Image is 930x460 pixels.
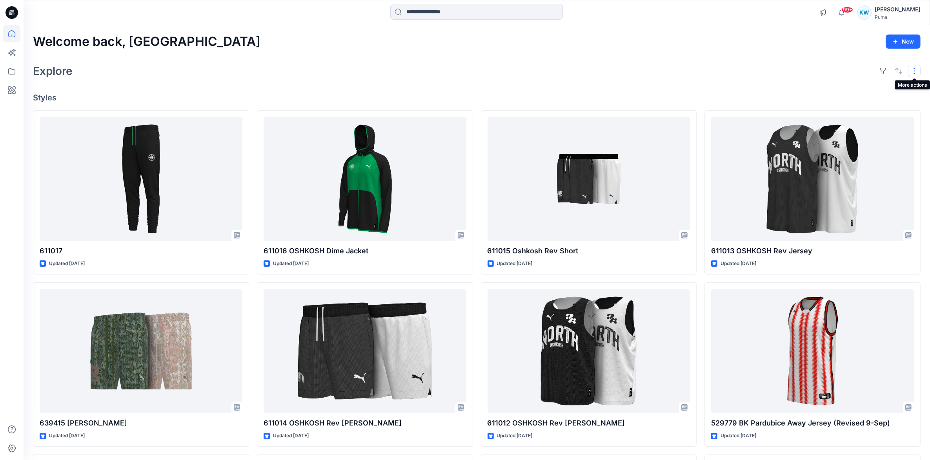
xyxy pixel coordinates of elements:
[711,245,914,256] p: 611013 OSHKOSH Rev Jersey
[33,35,260,49] h2: Welcome back, [GEOGRAPHIC_DATA]
[711,418,914,429] p: 529779 BK Pardubice Away Jersey (Revised 9-Sep)
[488,245,690,256] p: 611015 Oshkosh Rev Short
[264,289,466,413] a: 611014 OSHKOSH Rev Jersey Jr
[40,245,242,256] p: 611017
[497,260,533,268] p: Updated [DATE]
[33,93,921,102] h4: Styles
[711,117,914,241] a: 611013 OSHKOSH Rev Jersey
[273,432,309,440] p: Updated [DATE]
[264,418,466,429] p: 611014 OSHKOSH Rev [PERSON_NAME]
[488,117,690,241] a: 611015 Oshkosh Rev Short
[875,5,920,14] div: [PERSON_NAME]
[33,65,73,77] h2: Explore
[273,260,309,268] p: Updated [DATE]
[264,117,466,241] a: 611016 OSHKOSH Dime Jacket
[49,260,85,268] p: Updated [DATE]
[49,432,85,440] p: Updated [DATE]
[488,289,690,413] a: 611012 OSHKOSH Rev Jersey Jr
[40,418,242,429] p: 639415 [PERSON_NAME]
[721,432,756,440] p: Updated [DATE]
[488,418,690,429] p: 611012 OSHKOSH Rev [PERSON_NAME]
[711,289,914,413] a: 529779 BK Pardubice Away Jersey (Revised 9-Sep)
[875,14,920,20] div: Puma
[40,117,242,241] a: 611017
[886,35,921,49] button: New
[40,289,242,413] a: 639415 Dylan Mesh Short
[264,245,466,256] p: 611016 OSHKOSH Dime Jacket
[721,260,756,268] p: Updated [DATE]
[497,432,533,440] p: Updated [DATE]
[857,5,872,20] div: KW
[841,7,853,13] span: 99+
